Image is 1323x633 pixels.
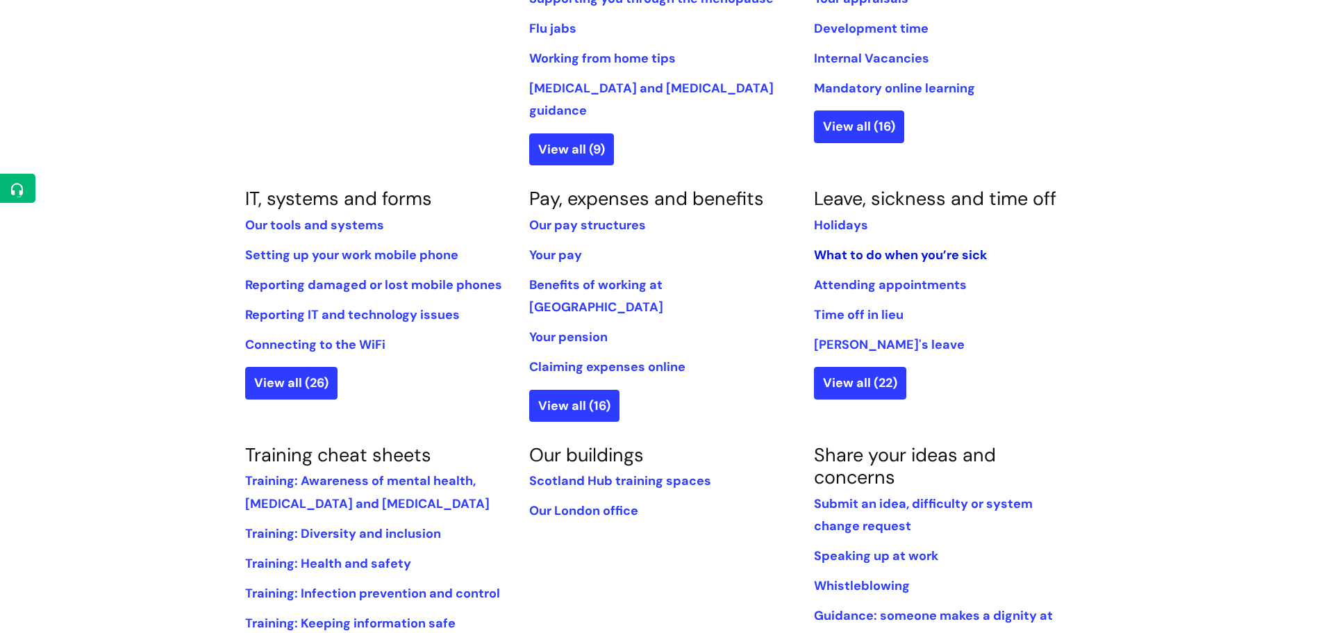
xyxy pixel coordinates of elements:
a: Training: Keeping information safe [245,615,456,632]
a: Our tools and systems [245,217,384,233]
a: Reporting damaged or lost mobile phones [245,277,502,293]
a: Your pension [529,329,608,345]
a: Training: Diversity and inclusion [245,525,441,542]
a: [PERSON_NAME]'s leave [814,336,965,353]
a: View all (16) [814,110,904,142]
a: View all (22) [814,367,906,399]
a: Our buildings [529,443,644,467]
a: Speaking up at work [814,548,938,564]
a: Training: Infection prevention and control [245,585,500,602]
a: Our London office [529,502,638,519]
a: Whistleblowing [814,577,910,594]
a: Internal Vacancies [814,50,929,67]
a: [MEDICAL_DATA] and [MEDICAL_DATA] guidance [529,80,774,119]
a: Flu jabs [529,20,576,37]
a: Connecting to the WiFi [245,336,385,353]
a: Our pay structures [529,217,646,233]
a: Leave, sickness and time off [814,186,1056,211]
a: IT, systems and forms [245,186,432,211]
a: Attending appointments [814,277,967,293]
a: View all (16) [529,390,619,422]
a: Setting up your work mobile phone [245,247,458,263]
a: What to do when you’re sick [814,247,987,263]
a: Mandatory online learning [814,80,975,97]
a: Benefits of working at [GEOGRAPHIC_DATA] [529,277,663,315]
a: Training: Awareness of mental health, [MEDICAL_DATA] and [MEDICAL_DATA] [245,472,490,511]
a: Claiming expenses online [529,359,685,375]
a: Development time [814,20,929,37]
a: Training cheat sheets [245,443,431,467]
a: View all (26) [245,367,338,399]
a: Holidays [814,217,868,233]
a: Share your ideas and concerns [814,443,996,489]
a: Submit an idea, difficulty or system change request [814,495,1033,534]
a: Your pay [529,247,582,263]
a: Time off in lieu [814,306,904,323]
a: Scotland Hub training spaces [529,472,711,489]
a: Training: Health and safety [245,555,411,572]
a: Reporting IT and technology issues [245,306,460,323]
a: Pay, expenses and benefits [529,186,764,211]
a: View all (9) [529,133,614,165]
a: Working from home tips [529,50,676,67]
